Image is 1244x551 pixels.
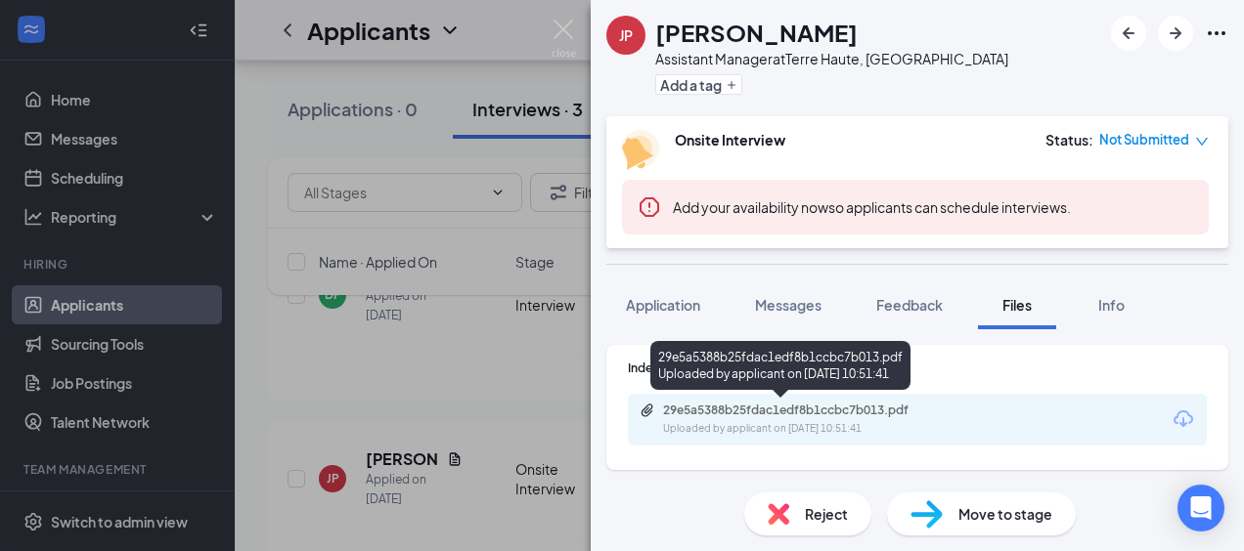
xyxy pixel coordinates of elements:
b: Onsite Interview [675,131,785,148]
div: JP [619,25,633,45]
span: Application [626,296,700,314]
button: ArrowLeftNew [1111,16,1146,51]
div: Open Intercom Messenger [1177,485,1224,531]
div: 29e5a5388b25fdac1edf8b1ccbc7b013.pdf [663,403,937,418]
span: Messages [755,296,822,314]
svg: Download [1172,407,1195,431]
svg: ArrowLeftNew [1117,21,1140,45]
span: down [1195,135,1209,148]
svg: Ellipses [1205,21,1228,45]
h1: [PERSON_NAME] [655,16,858,49]
div: Assistant Manager at Terre Haute, [GEOGRAPHIC_DATA] [655,49,1008,68]
span: Info [1098,296,1125,314]
svg: Paperclip [640,403,655,418]
svg: Plus [726,79,737,91]
button: Add your availability now [673,197,828,217]
svg: Error [638,195,661,219]
button: ArrowRight [1158,16,1193,51]
span: Move to stage [958,503,1052,525]
span: Feedback [876,296,943,314]
span: Reject [805,503,848,525]
span: so applicants can schedule interviews. [673,198,1071,216]
a: Paperclip29e5a5388b25fdac1edf8b1ccbc7b013.pdfUploaded by applicant on [DATE] 10:51:41 [640,403,956,437]
span: Not Submitted [1099,130,1189,149]
div: Status : [1045,130,1093,149]
div: 29e5a5388b25fdac1edf8b1ccbc7b013.pdf Uploaded by applicant on [DATE] 10:51:41 [650,341,911,390]
button: PlusAdd a tag [655,74,742,95]
svg: ArrowRight [1164,21,1187,45]
div: Uploaded by applicant on [DATE] 10:51:41 [663,421,956,437]
span: Files [1002,296,1032,314]
div: Indeed Resume [628,360,1207,376]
